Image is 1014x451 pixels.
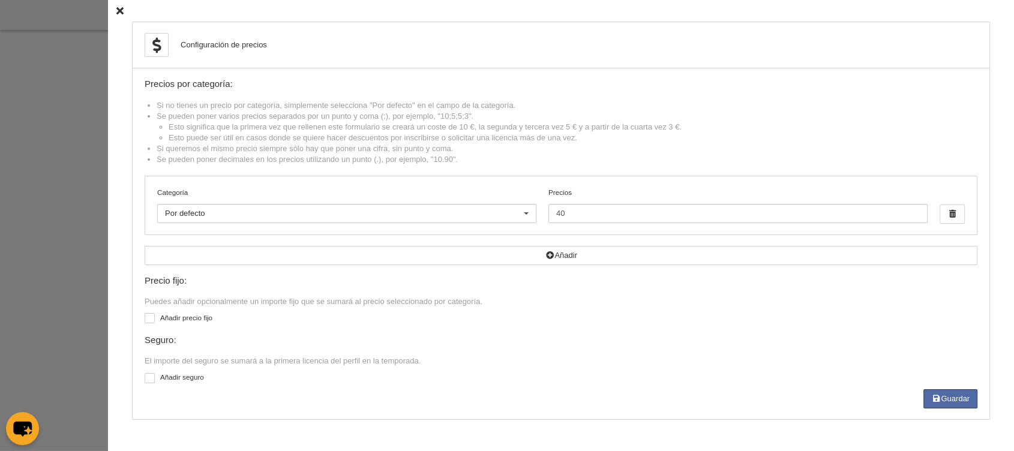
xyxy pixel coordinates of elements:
div: Seguro: [145,335,977,345]
button: chat-button [6,412,39,445]
label: Añadir seguro [145,372,977,386]
button: Guardar [923,389,977,408]
li: Esto puede ser útil en casos donde se quiere hacer descuentos por inscribirse o solicitar una lic... [169,133,977,143]
i: Cerrar [116,7,124,15]
div: Puedes añadir opcionalmente un importe fijo que se sumará al precio seleccionado por categoría. [145,296,977,307]
div: Precios por categoría: [145,79,977,89]
li: Se pueden poner decimales en los precios utilizando un punto (.), por ejemplo, "10.90". [157,154,977,165]
span: Por defecto [165,209,205,218]
li: Esto significa que la primera vez que rellenen este formulario se creará un coste de 10 €, la seg... [169,122,977,133]
li: Si no tienes un precio por categoría, simplemente selecciona "Por defecto" en el campo de la cate... [157,100,977,111]
label: Precios [548,187,928,223]
label: Categoría [157,187,536,198]
button: Añadir [145,246,977,265]
div: Configuración de precios [181,40,267,50]
input: Precios [548,204,928,223]
label: Añadir precio fijo [145,312,977,326]
li: Si queremos el mismo precio siempre sólo hay que poner una cifra, sin punto y coma. [157,143,977,154]
div: El importe del seguro se sumará a la primera licencia del perfil en la temporada. [145,356,977,366]
li: Se pueden poner varios precios separados por un punto y coma (;), por ejemplo, "10;5;5;3". [157,111,977,143]
div: Precio fijo: [145,276,977,286]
